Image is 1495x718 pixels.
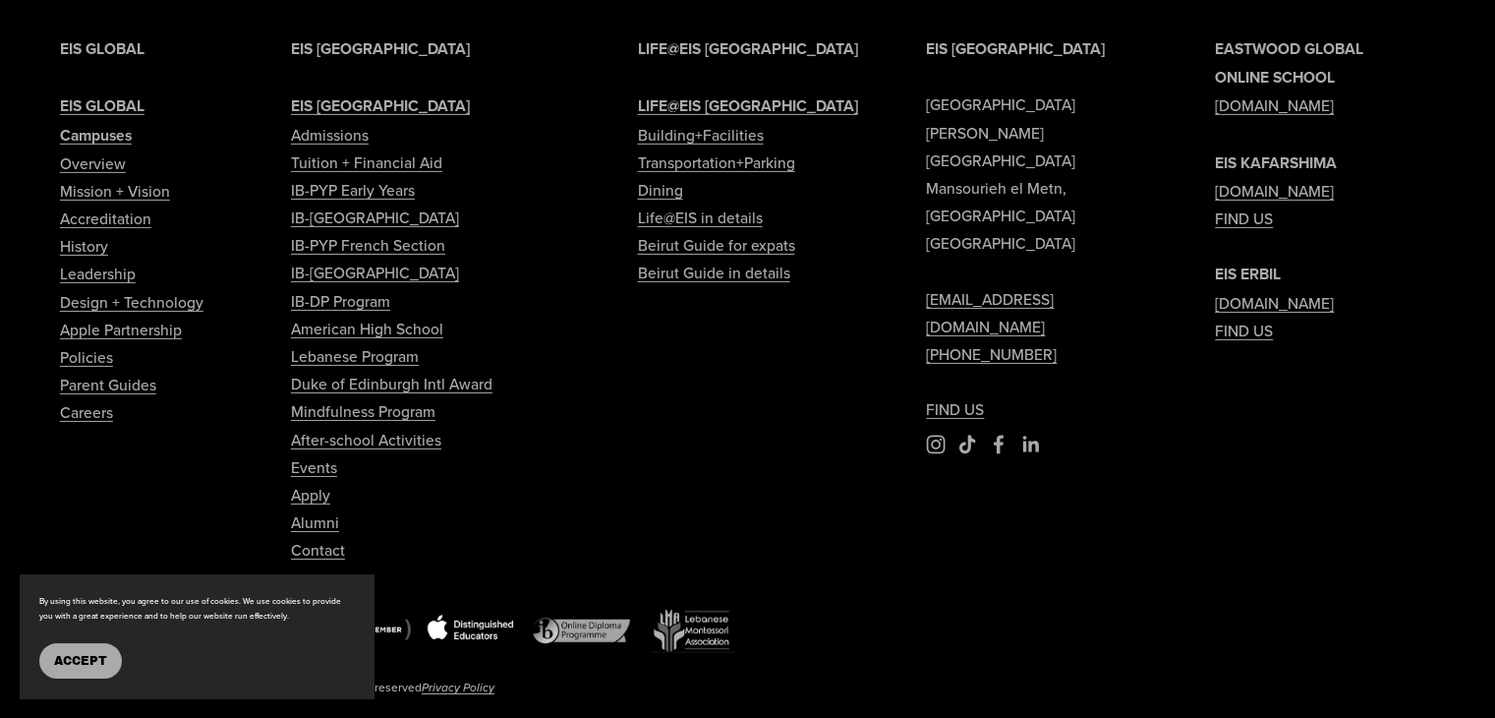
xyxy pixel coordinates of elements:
[60,124,132,147] strong: Campuses
[291,397,435,425] a: Mindfulness Program
[291,342,419,370] a: Lebanese Program
[291,426,441,453] a: After-school Activities
[1215,151,1337,174] strong: EIS KAFARSHIMA
[1215,91,1334,119] a: [DOMAIN_NAME]
[291,91,470,120] a: EIS [GEOGRAPHIC_DATA]
[20,574,374,698] section: Cookie banner
[926,34,1146,423] p: [GEOGRAPHIC_DATA] [PERSON_NAME][GEOGRAPHIC_DATA] Mansourieh el Metn, [GEOGRAPHIC_DATA] [GEOGRAPHI...
[60,177,170,205] a: Mission + Vision
[1215,205,1273,232] a: FIND US
[54,654,107,668] span: Accept
[1020,435,1040,454] a: LinkedIn
[60,205,151,232] a: Accreditation
[60,232,108,260] a: History
[926,435,946,454] a: Instagram
[291,259,459,286] a: IB-[GEOGRAPHIC_DATA]
[926,395,984,423] a: FIND US
[291,536,345,564] a: Contact
[60,343,113,371] a: Policies
[637,37,857,60] strong: LIFE@EIS [GEOGRAPHIC_DATA]
[637,176,682,204] a: Dining
[60,37,144,60] strong: EIS GLOBAL
[291,37,470,60] strong: EIS [GEOGRAPHIC_DATA]
[1215,289,1334,317] a: [DOMAIN_NAME]
[926,285,1146,340] a: [EMAIL_ADDRESS][DOMAIN_NAME]
[291,481,330,509] a: Apply
[637,149,794,176] a: Transportation+Parking
[39,594,354,624] p: By using this website, you agree to our use of cookies. We use cookies to provide you with a grea...
[291,453,337,481] a: Events
[60,94,144,117] strong: EIS GLOBAL
[60,150,126,177] a: Overview
[291,121,369,149] a: Admissions
[291,231,445,259] a: IB-PYP French Section
[39,643,122,679] button: Accept
[291,94,470,117] strong: EIS [GEOGRAPHIC_DATA]
[637,94,857,117] strong: LIFE@EIS [GEOGRAPHIC_DATA]
[637,231,794,259] a: Beirut Guide for expats
[291,204,459,231] a: IB-[GEOGRAPHIC_DATA]
[1215,177,1334,205] a: [DOMAIN_NAME]
[422,679,494,695] em: Privacy Policy
[291,149,442,176] a: Tuition + Financial Aid
[637,121,763,149] a: Building+Facilities
[60,91,144,120] a: EIS GLOBAL
[60,398,113,426] a: Careers
[291,509,339,536] a: Alumni
[291,287,390,315] a: IB-DP Program
[291,176,415,204] a: IB-PYP Early Years
[60,260,136,287] a: Leadership
[637,259,789,286] a: Beirut Guide in details
[926,37,1105,60] strong: EIS [GEOGRAPHIC_DATA]
[957,435,977,454] a: TikTok
[60,371,156,398] a: Parent Guides
[60,121,132,150] a: Campuses
[60,316,182,343] a: Apple Partnership
[291,370,492,397] a: Duke of Edinburgh Intl Award
[1215,317,1273,344] a: FIND US
[1215,263,1281,285] strong: EIS ERBIL
[637,91,857,120] a: LIFE@EIS [GEOGRAPHIC_DATA]
[989,435,1008,454] a: Facebook
[637,204,762,231] a: Life@EIS in details
[422,677,494,698] a: Privacy Policy
[291,315,443,342] a: American High School
[1215,37,1363,89] strong: EASTWOOD GLOBAL ONLINE SCHOOL
[926,340,1057,368] a: [PHONE_NUMBER]
[60,288,203,316] a: Design + Technology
